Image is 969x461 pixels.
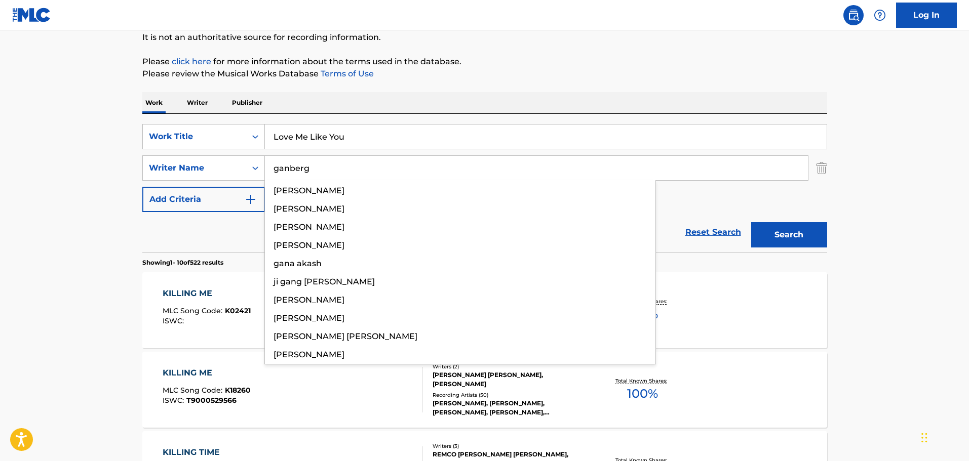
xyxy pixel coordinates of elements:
[142,187,265,212] button: Add Criteria
[274,204,344,214] span: [PERSON_NAME]
[142,272,827,348] a: KILLING MEMLC Song Code:K02421ISWC:Writers (2)[PERSON_NAME], [PERSON_NAME]Recording Artists (21)[...
[274,313,344,323] span: [PERSON_NAME]
[184,92,211,113] p: Writer
[274,222,344,232] span: [PERSON_NAME]
[319,69,374,78] a: Terms of Use
[751,222,827,247] button: Search
[274,240,344,250] span: [PERSON_NAME]
[163,287,251,300] div: KILLING ME
[142,352,827,428] a: KILLING MEMLC Song Code:K18260ISWC:T9000529566Writers (2)[PERSON_NAME] [PERSON_NAME], [PERSON_NAM...
[433,442,586,450] div: Writers ( 3 )
[163,446,254,458] div: KILLING TIME
[433,399,586,417] div: [PERSON_NAME], [PERSON_NAME], [PERSON_NAME], [PERSON_NAME], [PERSON_NAME]
[142,124,827,253] form: Search Form
[816,155,827,181] img: Delete Criterion
[274,331,417,341] span: [PERSON_NAME] [PERSON_NAME]
[12,8,51,22] img: MLC Logo
[142,56,827,68] p: Please for more information about the terms used in the database.
[433,363,586,370] div: Writers ( 2 )
[874,9,886,21] img: help
[921,423,927,453] div: Drag
[142,31,827,44] p: It is not an authoritative source for recording information.
[615,377,670,385] p: Total Known Shares:
[870,5,890,25] div: Help
[172,57,211,66] a: click here
[142,92,166,113] p: Work
[142,258,223,267] p: Showing 1 - 10 of 522 results
[142,68,827,80] p: Please review the Musical Works Database
[149,131,240,143] div: Work Title
[149,162,240,174] div: Writer Name
[225,306,251,315] span: K02421
[843,5,864,25] a: Public Search
[163,306,225,315] span: MLC Song Code :
[896,3,957,28] a: Log In
[186,396,237,405] span: T9000529566
[274,350,344,359] span: [PERSON_NAME]
[163,316,186,325] span: ISWC :
[433,370,586,389] div: [PERSON_NAME] [PERSON_NAME], [PERSON_NAME]
[433,391,586,399] div: Recording Artists ( 50 )
[274,259,322,268] span: gana akash
[627,385,658,403] span: 100 %
[274,186,344,195] span: [PERSON_NAME]
[918,412,969,461] iframe: Chat Widget
[163,396,186,405] span: ISWC :
[163,367,251,379] div: KILLING ME
[274,277,375,286] span: ji gang [PERSON_NAME]
[163,386,225,395] span: MLC Song Code :
[229,92,265,113] p: Publisher
[847,9,860,21] img: search
[245,193,257,205] img: 9d2ae6d4665cec9f34b9.svg
[680,221,746,243] a: Reset Search
[225,386,251,395] span: K18260
[274,295,344,305] span: [PERSON_NAME]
